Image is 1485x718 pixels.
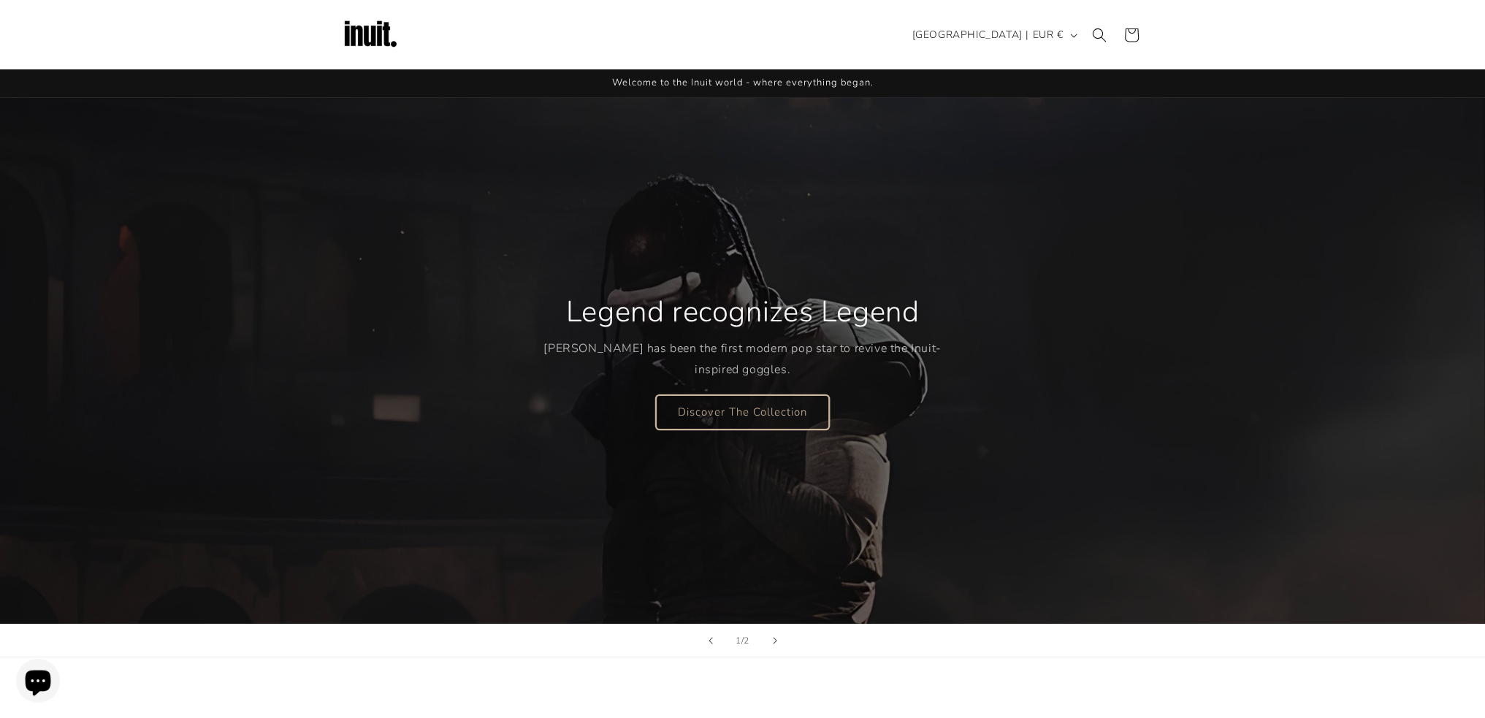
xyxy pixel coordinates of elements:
[12,659,64,706] inbox-online-store-chat: Shopify online store chat
[695,625,727,657] button: Previous slide
[1083,19,1115,51] summary: Search
[612,76,874,89] span: Welcome to the Inuit world - where everything began.
[566,293,919,331] h2: Legend recognizes Legend
[341,69,1145,97] div: Announcement
[741,633,744,648] span: /
[736,633,741,648] span: 1
[341,6,400,64] img: Inuit Logo
[656,394,829,429] a: Discover The Collection
[744,633,749,648] span: 2
[543,338,942,381] p: [PERSON_NAME] has been the first modern pop star to revive the Inuit-inspired goggles.
[904,21,1083,49] button: [GEOGRAPHIC_DATA] | EUR €
[759,625,791,657] button: Next slide
[912,27,1064,42] span: [GEOGRAPHIC_DATA] | EUR €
